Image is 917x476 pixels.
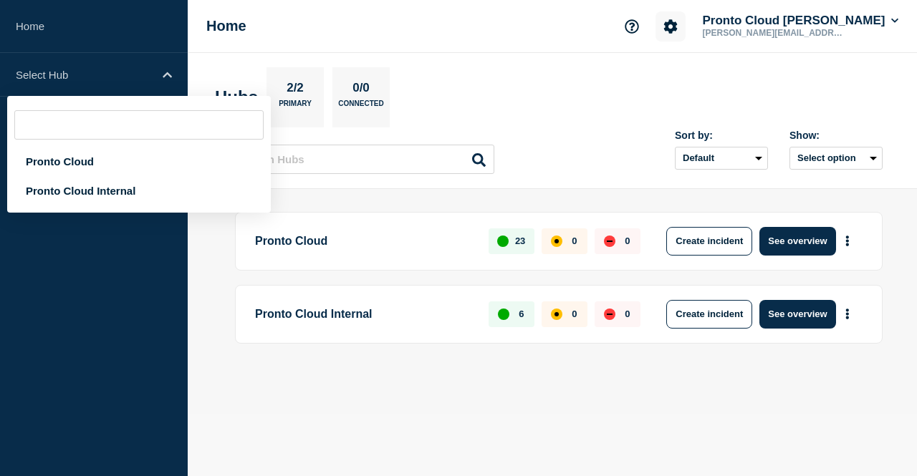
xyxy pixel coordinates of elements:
div: down [604,309,615,320]
select: Sort by [675,147,768,170]
div: up [498,309,509,320]
h2: Hubs [215,87,258,107]
button: More actions [838,301,857,327]
button: Support [617,11,647,42]
div: Show: [789,130,883,141]
p: 0 [625,235,630,246]
div: down [604,235,615,247]
button: Select option [789,147,883,170]
button: More actions [838,228,857,254]
button: See overview [759,227,835,256]
p: 0 [572,309,577,319]
button: Pronto Cloud [PERSON_NAME] [700,14,902,28]
div: Pronto Cloud Internal [7,176,271,205]
button: Create incident [666,300,752,329]
p: Pronto Cloud [255,227,472,256]
div: Sort by: [675,130,768,141]
p: 0 [572,235,577,246]
p: Primary [279,99,312,115]
p: [PERSON_NAME][EMAIL_ADDRESS][PERSON_NAME][DOMAIN_NAME] [700,28,849,38]
p: Pronto Cloud Internal [255,300,472,329]
button: Account settings [656,11,686,42]
p: 2/2 [282,81,309,99]
p: Connected [338,99,383,115]
button: See overview [759,300,835,329]
div: affected [551,309,562,320]
button: Create incident [666,227,752,256]
p: 0 [625,309,630,319]
p: 6 [519,309,524,319]
p: Select Hub [16,69,153,81]
p: 0/0 [347,81,375,99]
p: 23 [515,235,525,246]
div: affected [551,235,562,247]
div: Pronto Cloud [7,147,271,176]
h1: Home [206,18,246,34]
input: Search Hubs [222,145,494,174]
div: up [497,235,509,247]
